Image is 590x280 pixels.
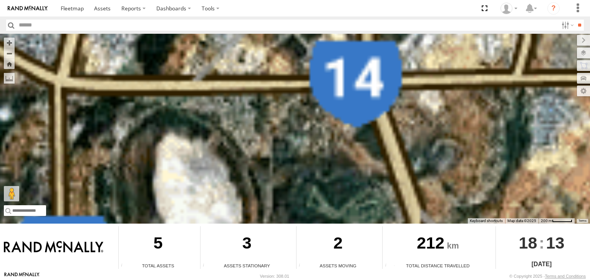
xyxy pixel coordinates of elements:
div: Version: 308.01 [260,274,289,278]
span: 200 m [541,219,552,223]
button: Zoom in [4,38,15,48]
div: 2 [297,226,380,262]
div: Total number of assets current in transit. [297,263,308,269]
label: Map Settings [577,86,590,96]
img: rand-logo.svg [8,6,48,11]
label: Measure [4,73,15,84]
a: Terms (opens in new tab) [578,219,587,222]
div: © Copyright 2025 - [509,274,586,278]
div: 3 [201,226,293,262]
i: ? [547,2,560,15]
div: Total distance travelled by all assets within specified date range and applied filters [383,263,394,269]
a: Terms and Conditions [545,274,586,278]
div: Total Distance Travelled [383,262,493,269]
span: 18 [519,226,537,259]
div: 5 [119,226,197,262]
div: Total number of assets current stationary. [201,263,212,269]
div: Total number of Enabled Assets [119,263,130,269]
span: 13 [546,226,565,259]
button: Drag Pegman onto the map to open Street View [4,186,19,201]
div: : [496,226,587,259]
img: Rand McNally [4,241,103,254]
div: Assets Stationary [201,262,293,269]
div: Assets Moving [297,262,380,269]
button: Map scale: 200 m per 49 pixels [539,218,575,224]
div: 212 [383,226,493,262]
button: Zoom out [4,48,15,59]
span: Map data ©2025 [507,219,536,223]
div: [DATE] [496,260,587,269]
a: Visit our Website [4,272,40,280]
label: Search Filter Options [559,20,575,31]
button: Keyboard shortcuts [470,218,503,224]
div: Grainge Ryall [498,3,520,14]
button: Zoom Home [4,59,15,69]
div: Total Assets [119,262,197,269]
